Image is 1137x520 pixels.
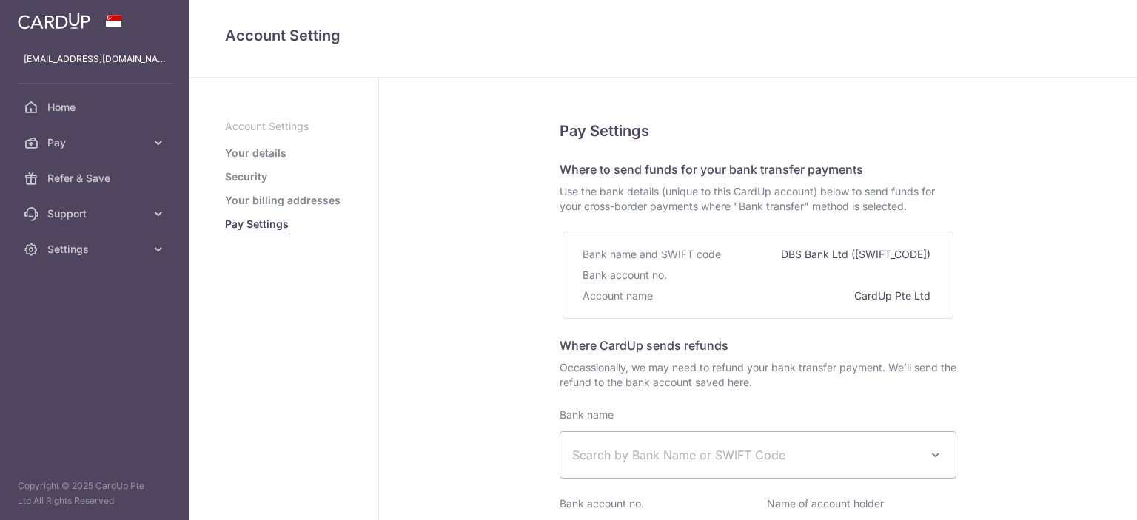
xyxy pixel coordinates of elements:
span: Occassionally, we may need to refund your bank transfer payment. We’ll send the refund to the ban... [560,360,956,390]
span: Support [47,206,145,221]
span: translation missing: en.refund_bank_accounts.show.title.account_setting [225,27,341,44]
iframe: Opens a widget where you can find more information [1042,476,1122,513]
div: Bank name and SWIFT code [583,244,724,265]
a: Your details [225,146,286,161]
span: Home [47,100,145,115]
a: Security [225,169,267,184]
a: Your billing addresses [225,193,341,208]
span: Where CardUp sends refunds [560,338,728,353]
div: CardUp Pte Ltd [854,286,933,306]
img: CardUp [18,12,90,30]
label: Name of account holder [767,496,884,511]
p: [EMAIL_ADDRESS][DOMAIN_NAME] [24,52,166,67]
span: Search by Bank Name or SWIFT Code [572,446,920,464]
div: Bank account no. [583,265,670,286]
span: Use the bank details (unique to this CardUp account) below to send funds for your cross-border pa... [560,184,956,214]
div: DBS Bank Ltd ([SWIFT_CODE]) [781,244,933,265]
span: Pay [47,135,145,150]
span: Refer & Save [47,171,145,186]
div: Account name [583,286,656,306]
label: Bank name [560,408,614,422]
h5: Pay Settings [560,119,956,143]
p: Account Settings [225,119,343,134]
span: Settings [47,242,145,257]
label: Bank account no. [560,496,644,511]
a: Pay Settings [225,217,289,232]
span: Where to send funds for your bank transfer payments [560,162,863,177]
